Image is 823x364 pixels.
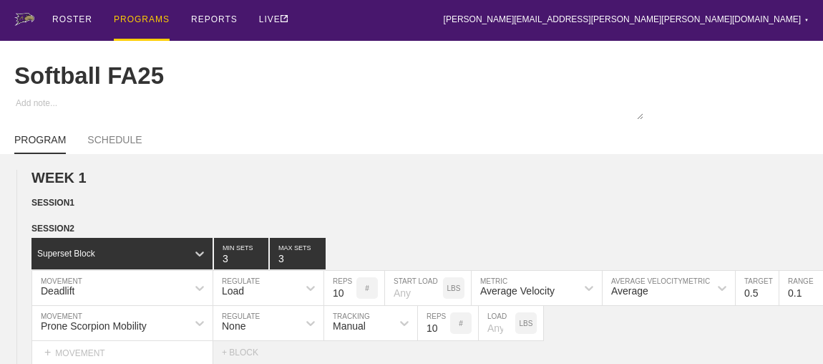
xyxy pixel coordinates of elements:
[41,320,147,332] div: Prone Scorpion Mobility
[31,224,74,234] span: SESSION 2
[87,134,142,153] a: SCHEDULE
[385,271,443,305] input: Any
[447,284,461,292] p: LBS
[14,134,66,154] a: PROGRAM
[751,295,823,364] iframe: Chat Widget
[480,285,555,297] div: Average Velocity
[31,170,87,186] span: WEEK 1
[365,284,369,292] p: #
[31,198,74,208] span: SESSION 1
[804,16,809,24] div: ▼
[459,320,463,327] p: #
[333,320,366,332] div: Manual
[479,306,515,340] input: Any
[14,13,34,26] img: logo
[44,346,51,358] span: +
[611,285,648,297] div: Average
[37,249,95,259] div: Superset Block
[222,320,245,332] div: None
[41,285,74,297] div: Deadlift
[222,348,272,358] div: + BLOCK
[222,285,244,297] div: Load
[520,320,533,327] p: LBS
[270,238,326,269] input: None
